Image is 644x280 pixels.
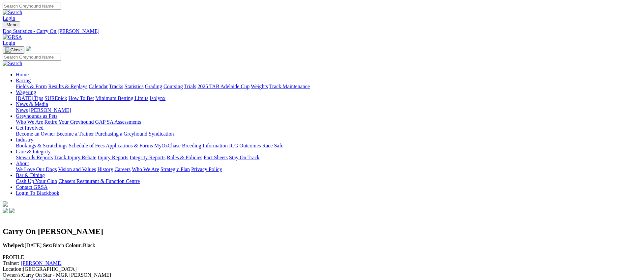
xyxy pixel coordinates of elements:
img: Search [3,10,22,15]
a: How To Bet [69,95,94,101]
a: Minimum Betting Limits [95,95,148,101]
a: History [97,166,113,172]
a: SUREpick [44,95,67,101]
div: PROFILE [3,254,641,260]
a: Grading [145,84,162,89]
a: [PERSON_NAME] [21,260,63,266]
div: [GEOGRAPHIC_DATA] [3,266,641,272]
div: Industry [16,143,641,149]
img: Close [5,47,22,53]
a: Login [3,40,15,46]
span: [DATE] [3,242,42,248]
b: Colour: [65,242,83,248]
a: Login [3,15,15,21]
a: Statistics [125,84,144,89]
span: Bitch [43,242,64,248]
a: Greyhounds as Pets [16,113,57,119]
b: Sex: [43,242,52,248]
img: facebook.svg [3,208,8,213]
a: We Love Our Dogs [16,166,57,172]
span: Menu [7,22,17,27]
a: Fields & Form [16,84,47,89]
a: Login To Blackbook [16,190,59,196]
a: Bar & Dining [16,172,45,178]
a: GAP SA Assessments [95,119,141,125]
a: MyOzChase [154,143,181,148]
a: Dog Statistics - Carry On [PERSON_NAME] [3,28,641,34]
div: Carry On Star - MGR [PERSON_NAME] [3,272,641,278]
button: Toggle navigation [3,46,24,54]
div: News & Media [16,107,641,113]
a: Care & Integrity [16,149,51,154]
a: Schedule of Fees [69,143,104,148]
span: Location: [3,266,23,272]
a: Stay On Track [229,155,259,160]
input: Search [3,54,61,61]
a: Contact GRSA [16,184,47,190]
a: Calendar [89,84,108,89]
a: Privacy Policy [191,166,222,172]
a: Integrity Reports [130,155,165,160]
a: Bookings & Scratchings [16,143,67,148]
a: Weights [251,84,268,89]
img: logo-grsa-white.png [26,46,31,51]
a: Fact Sheets [204,155,228,160]
a: Isolynx [150,95,165,101]
a: Vision and Values [58,166,96,172]
a: Retire Your Greyhound [44,119,94,125]
a: Chasers Restaurant & Function Centre [58,178,140,184]
a: Rules & Policies [167,155,202,160]
div: Bar & Dining [16,178,641,184]
span: Owner/s: [3,272,22,278]
a: Trials [184,84,196,89]
a: News [16,107,28,113]
a: About [16,161,29,166]
a: Syndication [149,131,174,137]
div: Greyhounds as Pets [16,119,641,125]
div: Care & Integrity [16,155,641,161]
button: Toggle navigation [3,21,20,28]
a: ICG Outcomes [229,143,261,148]
a: Cash Up Your Club [16,178,57,184]
a: Race Safe [262,143,283,148]
a: [DATE] Tips [16,95,43,101]
a: Purchasing a Greyhound [95,131,147,137]
input: Search [3,3,61,10]
a: Become an Owner [16,131,55,137]
b: Whelped: [3,242,25,248]
a: [PERSON_NAME] [29,107,71,113]
div: Racing [16,84,641,89]
a: Who We Are [132,166,159,172]
a: Home [16,72,29,77]
img: twitter.svg [9,208,15,213]
div: Wagering [16,95,641,101]
a: Coursing [163,84,183,89]
a: Track Maintenance [269,84,310,89]
span: Trainer: [3,260,19,266]
a: Injury Reports [98,155,128,160]
img: logo-grsa-white.png [3,201,8,207]
a: Industry [16,137,33,142]
a: Careers [114,166,131,172]
a: Applications & Forms [106,143,153,148]
a: Tracks [109,84,123,89]
div: Get Involved [16,131,641,137]
a: Strategic Plan [161,166,190,172]
a: Get Involved [16,125,44,131]
a: Stewards Reports [16,155,53,160]
a: Become a Trainer [56,131,94,137]
a: Track Injury Rebate [54,155,96,160]
a: Who We Are [16,119,43,125]
img: Search [3,61,22,66]
a: Wagering [16,89,36,95]
a: Breeding Information [182,143,228,148]
a: Racing [16,78,31,83]
h2: Carry On [PERSON_NAME] [3,227,641,236]
div: About [16,166,641,172]
a: 2025 TAB Adelaide Cup [197,84,249,89]
a: Results & Replays [48,84,87,89]
span: Black [65,242,95,248]
a: News & Media [16,101,48,107]
img: GRSA [3,34,22,40]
